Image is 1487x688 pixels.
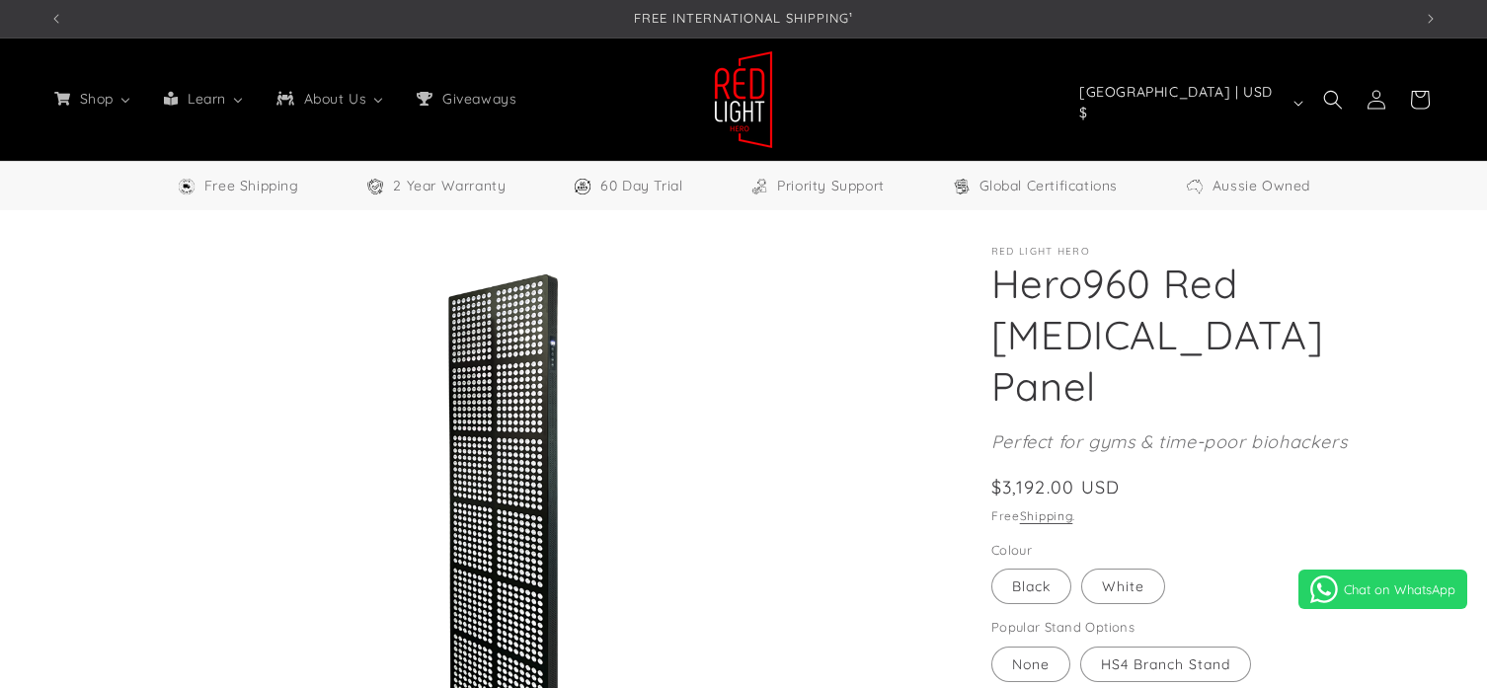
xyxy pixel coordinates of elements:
[1020,508,1073,523] a: Shipping
[400,78,530,119] a: Giveaways
[184,90,228,108] span: Learn
[749,177,769,196] img: Support Icon
[300,90,369,108] span: About Us
[204,174,299,198] span: Free Shipping
[1344,581,1455,597] span: Chat on WhatsApp
[991,430,1347,453] em: Perfect for gyms & time-poor biohackers
[1067,84,1311,121] button: [GEOGRAPHIC_DATA] | USD $
[365,174,506,198] a: 2 Year Warranty
[634,10,853,26] span: FREE INTERNATIONAL SHIPPING¹
[393,174,506,198] span: 2 Year Warranty
[991,506,1438,526] div: Free .
[777,174,885,198] span: Priority Support
[952,177,972,196] img: Certifications Icon
[714,50,773,149] img: Red Light Hero
[76,90,116,108] span: Shop
[1213,174,1310,198] span: Aussie Owned
[38,78,147,119] a: Shop
[991,541,1034,561] legend: Colour
[1311,78,1355,121] summary: Search
[600,174,682,198] span: 60 Day Trial
[177,177,196,196] img: Free Shipping Icon
[1185,174,1310,198] a: Aussie Owned
[147,78,260,119] a: Learn
[177,174,299,198] a: Free Worldwide Shipping
[991,258,1438,412] h1: Hero960 Red [MEDICAL_DATA] Panel
[991,647,1070,682] label: None
[952,174,1119,198] a: Global Certifications
[573,177,592,196] img: Trial Icon
[991,618,1136,638] legend: Popular Stand Options
[573,174,682,198] a: 60 Day Trial
[707,42,781,156] a: Red Light Hero
[1081,569,1165,604] label: White
[1298,570,1467,609] a: Chat on WhatsApp
[749,174,885,198] a: Priority Support
[365,177,385,196] img: Warranty Icon
[991,569,1071,604] label: Black
[991,246,1438,258] p: Red Light Hero
[260,78,400,119] a: About Us
[991,474,1121,500] span: $3,192.00 USD
[1080,647,1251,682] label: HS4 Branch Stand
[438,90,518,108] span: Giveaways
[979,174,1119,198] span: Global Certifications
[1185,177,1205,196] img: Aussie Owned Icon
[1079,82,1285,123] span: [GEOGRAPHIC_DATA] | USD $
